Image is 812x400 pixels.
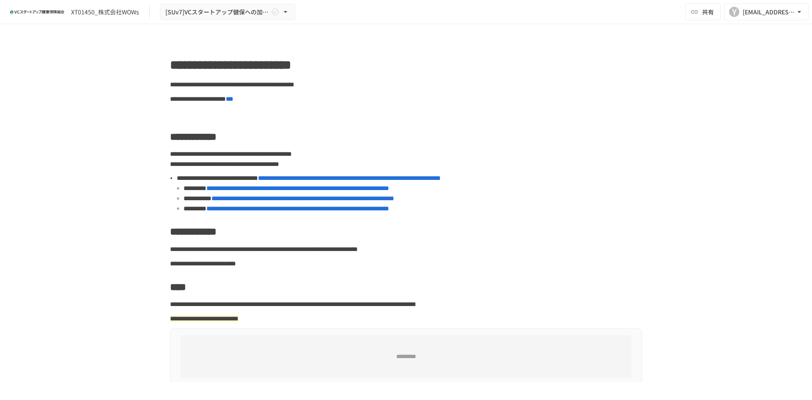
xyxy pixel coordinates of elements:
[160,4,295,20] button: [SUv7]VCスタートアップ健保への加入申請手続き
[729,7,739,17] div: Y
[724,3,809,20] button: Y[EMAIL_ADDRESS][DOMAIN_NAME]
[743,7,795,17] div: [EMAIL_ADDRESS][DOMAIN_NAME]
[71,8,139,17] div: XT01450_株式会社WOWs
[165,7,269,17] span: [SUv7]VCスタートアップ健保への加入申請手続き
[685,3,721,20] button: 共有
[10,5,64,19] img: ZDfHsVrhrXUoWEWGWYf8C4Fv4dEjYTEDCNvmL73B7ox
[702,7,714,17] span: 共有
